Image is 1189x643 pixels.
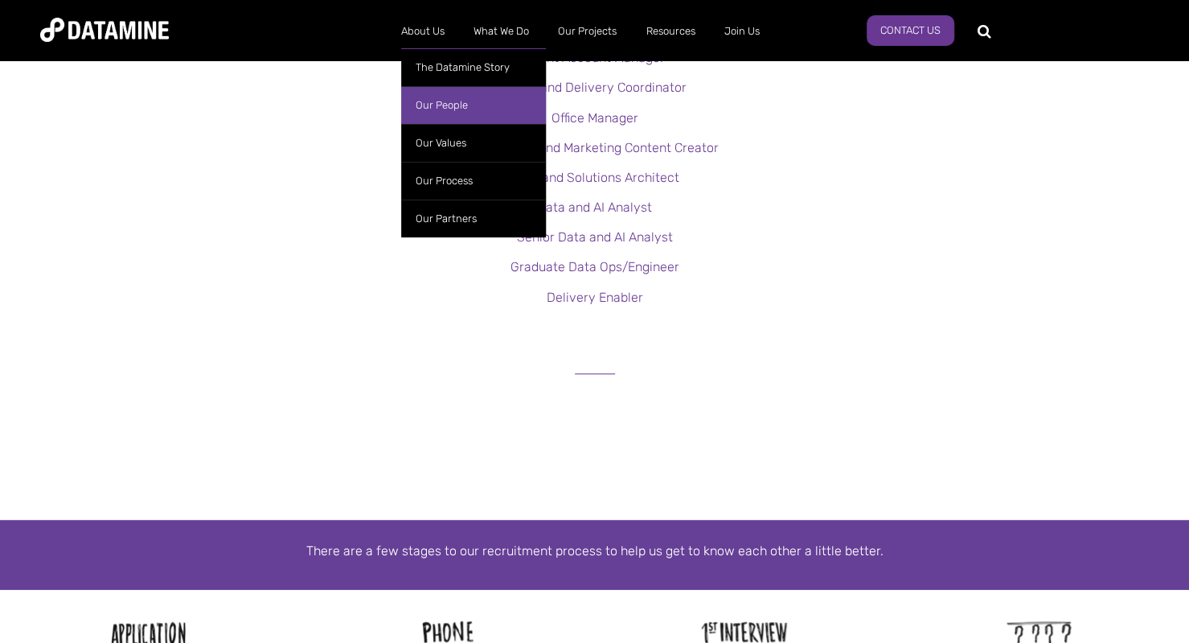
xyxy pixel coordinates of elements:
[503,80,687,95] a: Client and Delivery Coordinator
[387,10,459,52] a: About Us
[401,48,546,86] a: The Datamine Story
[510,259,679,274] a: Graduate Data Ops/Engineer
[551,110,638,126] a: Office Manager
[547,290,643,305] a: Delivery Enabler
[517,229,673,245] a: Senior Data and AI Analyst
[401,124,546,162] a: Our Values
[401,86,546,124] a: Our People
[867,15,954,46] a: Contact Us
[537,200,652,215] a: Data and AI Analyst
[459,10,543,52] a: What We Do
[40,18,169,42] img: Datamine
[631,10,709,52] a: Resources
[709,10,773,52] a: Join Us
[401,200,546,237] a: Our Partners
[510,170,679,185] a: Data and Solutions Architect
[137,540,1053,562] p: There are a few stages to our recruitment process to help us get to know each other a little better.
[543,10,631,52] a: Our Projects
[470,140,719,155] a: Copywriter and Marketing Content Creator
[401,162,546,200] a: Our Process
